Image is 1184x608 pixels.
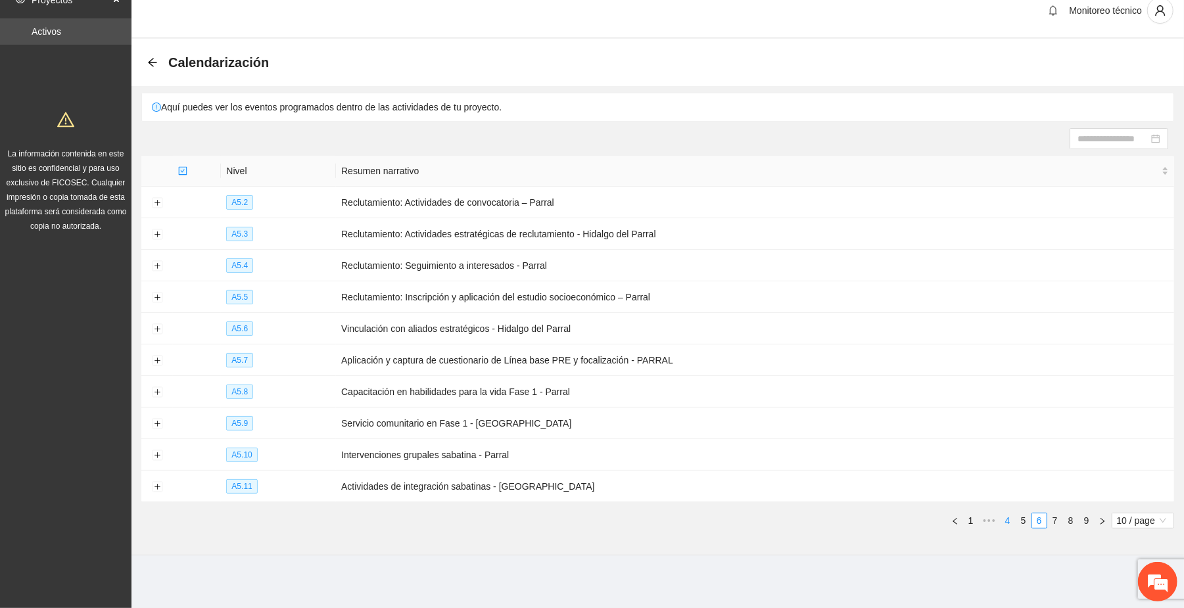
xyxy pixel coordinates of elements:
[1016,513,1031,528] a: 5
[216,7,247,38] div: Minimizar ventana de chat en vivo
[336,250,1174,281] td: Reclutamiento: Seguimiento a interesados - Parral
[1000,513,1016,528] li: 4
[979,513,1000,528] span: •••
[226,479,257,494] span: A5.11
[152,387,162,398] button: Expand row
[947,513,963,528] li: Previous Page
[5,149,127,231] span: La información contenida en este sitio es confidencial y para uso exclusivo de FICOSEC. Cualquier...
[1099,517,1106,525] span: right
[1095,513,1110,528] li: Next Page
[152,324,162,335] button: Expand row
[152,261,162,271] button: Expand row
[152,419,162,429] button: Expand row
[1016,513,1031,528] li: 5
[1095,513,1110,528] button: right
[1001,513,1015,528] a: 4
[226,385,253,399] span: A5.8
[226,448,257,462] span: A5.10
[32,26,61,37] a: Activos
[226,195,253,210] span: A5.2
[68,67,221,84] div: Chatee con nosotros ahora
[226,227,253,241] span: A5.3
[1047,513,1063,528] li: 7
[336,187,1174,218] td: Reclutamiento: Actividades de convocatoria – Parral
[226,416,253,431] span: A5.9
[152,356,162,366] button: Expand row
[951,517,959,525] span: left
[336,408,1174,439] td: Servicio comunitario en Fase 1 - [GEOGRAPHIC_DATA]
[336,156,1174,187] th: Resumen narrativo
[221,156,336,187] th: Nivel
[168,52,269,73] span: Calendarización
[979,513,1000,528] li: Previous 5 Pages
[147,57,158,68] span: arrow-left
[1079,513,1094,528] a: 9
[1069,5,1142,16] span: Monitoreo técnico
[226,258,253,273] span: A5.4
[142,93,1173,121] div: Aquí puedes ver los eventos programados dentro de las actividades de tu proyecto.
[152,292,162,303] button: Expand row
[964,513,978,528] a: 1
[336,218,1174,250] td: Reclutamiento: Actividades estratégicas de reclutamiento - Hidalgo del Parral
[226,321,253,336] span: A5.6
[178,166,187,175] span: check-square
[1079,513,1095,528] li: 9
[336,471,1174,502] td: Actividades de integración sabatinas - [GEOGRAPHIC_DATA]
[57,111,74,128] span: warning
[336,376,1174,408] td: Capacitación en habilidades para la vida Fase 1 - Parral
[152,229,162,240] button: Expand row
[1117,513,1169,528] span: 10 / page
[7,359,250,405] textarea: Escriba su mensaje y pulse “Intro”
[1148,5,1173,16] span: user
[226,353,253,367] span: A5.7
[963,513,979,528] li: 1
[947,513,963,528] button: left
[152,450,162,461] button: Expand row
[1063,513,1079,528] li: 8
[152,482,162,492] button: Expand row
[226,290,253,304] span: A5.5
[336,313,1174,344] td: Vinculación con aliados estratégicos - Hidalgo del Parral
[1048,513,1062,528] a: 7
[1064,513,1078,528] a: 8
[152,198,162,208] button: Expand row
[152,103,161,112] span: exclamation-circle
[1043,5,1063,16] span: bell
[1112,513,1174,528] div: Page Size
[147,57,158,68] div: Back
[1032,513,1047,528] a: 6
[76,175,181,308] span: Estamos en línea.
[336,281,1174,313] td: Reclutamiento: Inscripción y aplicación del estudio socioeconómico – Parral
[341,164,1159,178] span: Resumen narrativo
[336,439,1174,471] td: Intervenciones grupales sabatina - Parral
[336,344,1174,376] td: Aplicación y captura de cuestionario de Línea base PRE y focalización - PARRAL
[1031,513,1047,528] li: 6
